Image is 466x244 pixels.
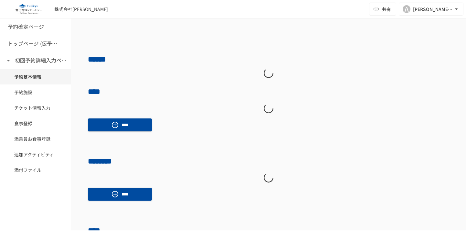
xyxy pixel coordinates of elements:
[8,39,59,48] h6: トップページ (仮予約一覧)
[8,23,44,31] h6: 予約確定ページ
[14,104,57,111] span: チケット情報入力
[382,6,391,13] span: 共有
[14,73,57,80] span: 予約基本情報
[54,6,108,13] div: 株式会社[PERSON_NAME]
[403,5,410,13] div: A
[14,89,57,96] span: 予約施設
[413,5,453,13] div: [PERSON_NAME][EMAIL_ADDRESS][DOMAIN_NAME]
[8,4,49,14] img: eQeGXtYPV2fEKIA3pizDiVdzO5gJTl2ahLbsPaD2E4R
[399,3,463,16] button: A[PERSON_NAME][EMAIL_ADDRESS][DOMAIN_NAME]
[15,56,67,65] h6: 初回予約詳細入力ページ
[14,135,57,142] span: 添乗員お食事登録
[14,151,57,158] span: 追加アクティビティ
[369,3,396,16] button: 共有
[14,166,57,173] span: 添付ファイル
[14,120,57,127] span: 食事登録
